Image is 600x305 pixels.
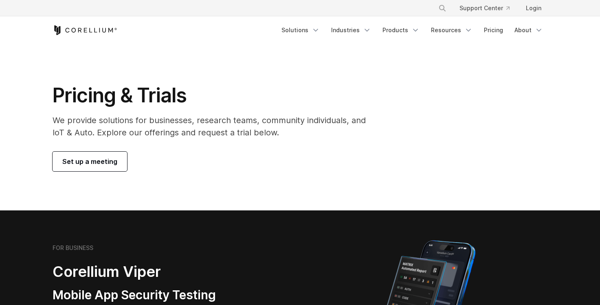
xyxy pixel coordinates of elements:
h2: Corellium Viper [53,263,261,281]
a: Resources [426,23,477,38]
span: Set up a meeting [62,157,117,166]
a: Corellium Home [53,25,117,35]
h3: Mobile App Security Testing [53,287,261,303]
a: Solutions [277,23,325,38]
h1: Pricing & Trials [53,83,377,108]
p: We provide solutions for businesses, research teams, community individuals, and IoT & Auto. Explo... [53,114,377,139]
h6: FOR BUSINESS [53,244,93,252]
div: Navigation Menu [429,1,548,15]
a: Support Center [453,1,516,15]
div: Navigation Menu [277,23,548,38]
a: Industries [326,23,376,38]
a: About [510,23,548,38]
a: Products [378,23,424,38]
button: Search [435,1,450,15]
a: Login [519,1,548,15]
a: Set up a meeting [53,152,127,171]
a: Pricing [479,23,508,38]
